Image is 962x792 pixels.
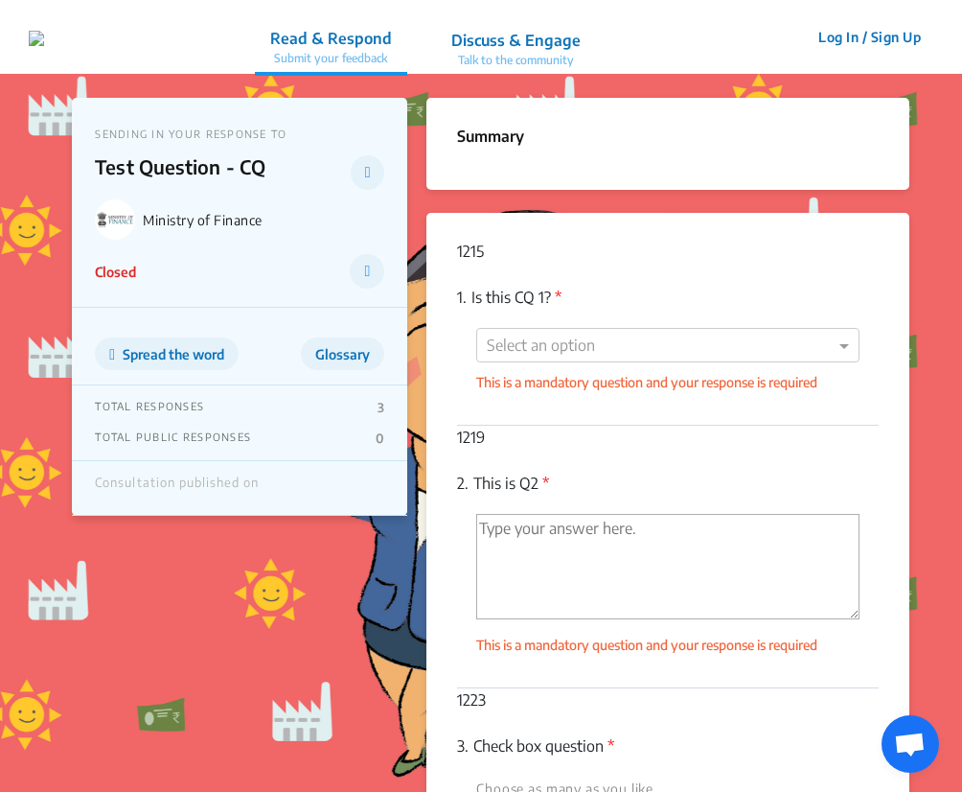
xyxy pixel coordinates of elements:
[457,734,878,757] p: Check box question
[457,288,467,307] span: 1.
[806,22,933,52] button: Log In / Sign Up
[476,635,859,655] div: This is a mandatory question and your response is required
[95,431,251,446] p: TOTAL PUBLIC RESPONSES
[95,128,384,140] p: SENDING IN YOUR RESPONSE TO
[451,52,581,69] p: Talk to the community
[95,400,204,415] p: TOTAL RESPONSES
[143,212,384,228] p: Ministry of Finance
[457,474,469,493] span: 2.
[376,431,384,446] p: 0
[95,262,136,282] p: Closed
[95,338,239,370] button: Spread the word
[378,400,384,415] p: 3
[451,29,581,52] p: Discuss & Engage
[301,338,384,370] button: Glossary
[457,426,878,688] div: 1219
[270,27,392,50] p: Read & Respond
[457,472,878,495] p: This is Q2
[270,50,392,67] p: Submit your feedback
[95,476,259,501] div: Consultation published on
[29,31,44,46] img: navlogo.png
[315,346,370,362] span: Glossary
[457,736,469,756] span: 3.
[882,715,939,773] div: Open chat
[95,199,135,240] img: Ministry of Finance logo
[476,372,859,392] div: This is a mandatory question and your response is required
[457,125,524,148] p: Summary
[476,514,859,619] textarea: 'Type your answer here.' | translate
[457,286,878,309] p: Is this CQ 1?
[95,155,351,190] p: Test Question - CQ
[457,240,878,426] div: 1215
[123,346,224,362] span: Spread the word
